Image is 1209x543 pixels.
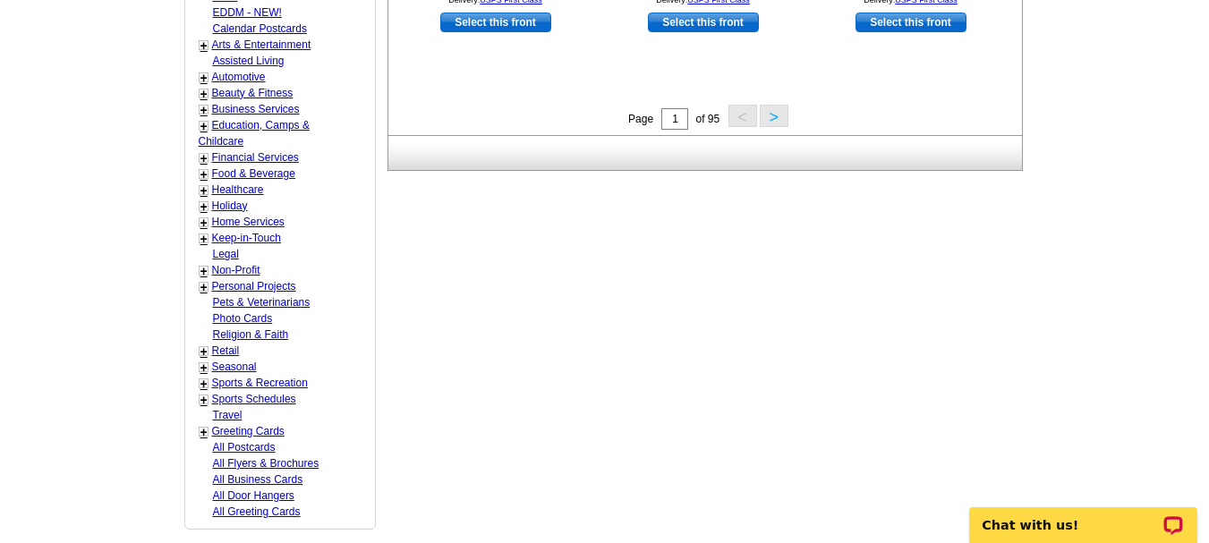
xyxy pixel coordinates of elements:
a: Holiday [212,199,248,212]
a: Personal Projects [212,280,296,293]
a: Healthcare [212,183,264,196]
span: Page [628,113,653,125]
a: + [200,393,208,407]
a: use this design [648,13,759,32]
a: + [200,425,208,439]
a: use this design [856,13,966,32]
a: Education, Camps & Childcare [199,119,310,148]
a: + [200,167,208,182]
a: + [200,103,208,117]
a: Sports Schedules [212,393,296,405]
a: + [200,280,208,294]
a: Religion & Faith [213,328,289,341]
a: Beauty & Fitness [212,87,294,99]
a: + [200,232,208,246]
a: Legal [213,248,239,260]
a: + [200,183,208,198]
a: + [200,87,208,101]
a: Food & Beverage [212,167,295,180]
a: + [200,38,208,53]
span: of 95 [695,113,719,125]
a: Financial Services [212,151,299,164]
a: use this design [440,13,551,32]
a: Non-Profit [212,264,260,276]
iframe: LiveChat chat widget [958,487,1209,543]
a: Greeting Cards [212,425,285,437]
a: Travel [213,409,243,421]
a: + [200,344,208,359]
a: + [200,71,208,85]
a: All Flyers & Brochures [213,457,319,470]
a: EDDM - NEW! [213,6,282,19]
a: All Greeting Cards [213,505,301,518]
a: All Business Cards [213,473,303,486]
a: + [200,377,208,391]
button: > [760,105,788,127]
a: Automotive [212,71,266,83]
button: < [728,105,757,127]
a: Retail [212,344,240,357]
a: Calendar Postcards [213,22,307,35]
a: Home Services [212,216,285,228]
a: Keep-in-Touch [212,232,281,244]
a: + [200,151,208,165]
a: Seasonal [212,361,257,373]
a: All Door Hangers [213,489,294,502]
a: + [200,216,208,230]
a: Arts & Entertainment [212,38,311,51]
a: Pets & Veterinarians [213,296,311,309]
a: + [200,199,208,214]
a: Assisted Living [213,55,285,67]
a: + [200,264,208,278]
a: Business Services [212,103,300,115]
a: + [200,361,208,375]
a: + [200,119,208,133]
a: Photo Cards [213,312,273,325]
a: Sports & Recreation [212,377,308,389]
a: All Postcards [213,441,276,454]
